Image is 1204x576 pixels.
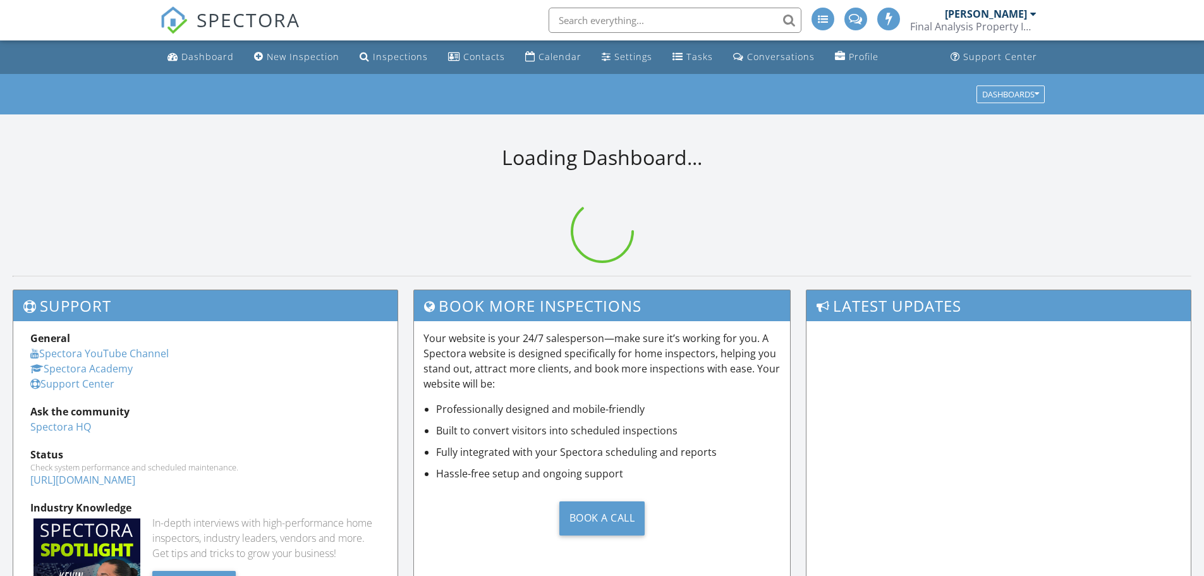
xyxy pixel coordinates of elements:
[13,290,398,321] h3: Support
[30,362,133,376] a: Spectora Academy
[538,51,581,63] div: Calendar
[30,346,169,360] a: Spectora YouTube Channel
[30,500,380,515] div: Industry Knowledge
[152,515,380,561] div: In-depth interviews with high-performance home inspectors, industry leaders, vendors and more. Ge...
[373,51,428,63] div: Inspections
[30,404,380,419] div: Ask the community
[849,51,879,63] div: Profile
[963,51,1037,63] div: Support Center
[982,90,1039,99] div: Dashboards
[747,51,815,63] div: Conversations
[197,6,300,33] span: SPECTORA
[945,8,1027,20] div: [PERSON_NAME]
[30,447,380,462] div: Status
[30,473,135,487] a: [URL][DOMAIN_NAME]
[976,85,1045,103] button: Dashboards
[910,20,1037,33] div: Final Analysis Property Inspections
[414,290,791,321] h3: Book More Inspections
[806,290,1191,321] h3: Latest Updates
[423,331,781,391] p: Your website is your 24/7 salesperson—make sure it’s working for you. A Spectora website is desig...
[267,51,339,63] div: New Inspection
[614,51,652,63] div: Settings
[686,51,713,63] div: Tasks
[436,466,781,481] li: Hassle-free setup and ongoing support
[520,46,587,69] a: Calendar
[728,46,820,69] a: Conversations
[559,501,645,536] div: Book a Call
[463,51,505,63] div: Contacts
[160,17,300,44] a: SPECTORA
[355,46,433,69] a: Inspections
[443,46,510,69] a: Contacts
[436,444,781,460] li: Fully integrated with your Spectora scheduling and reports
[162,46,239,69] a: Dashboard
[597,46,657,69] a: Settings
[30,331,70,345] strong: General
[30,377,114,391] a: Support Center
[549,8,801,33] input: Search everything...
[830,46,884,69] a: Company Profile
[436,401,781,417] li: Professionally designed and mobile-friendly
[423,491,781,545] a: Book a Call
[436,423,781,438] li: Built to convert visitors into scheduled inspections
[249,46,344,69] a: New Inspection
[30,420,91,434] a: Spectora HQ
[181,51,234,63] div: Dashboard
[160,6,188,34] img: The Best Home Inspection Software - Spectora
[667,46,718,69] a: Tasks
[946,46,1042,69] a: Support Center
[30,462,380,472] div: Check system performance and scheduled maintenance.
